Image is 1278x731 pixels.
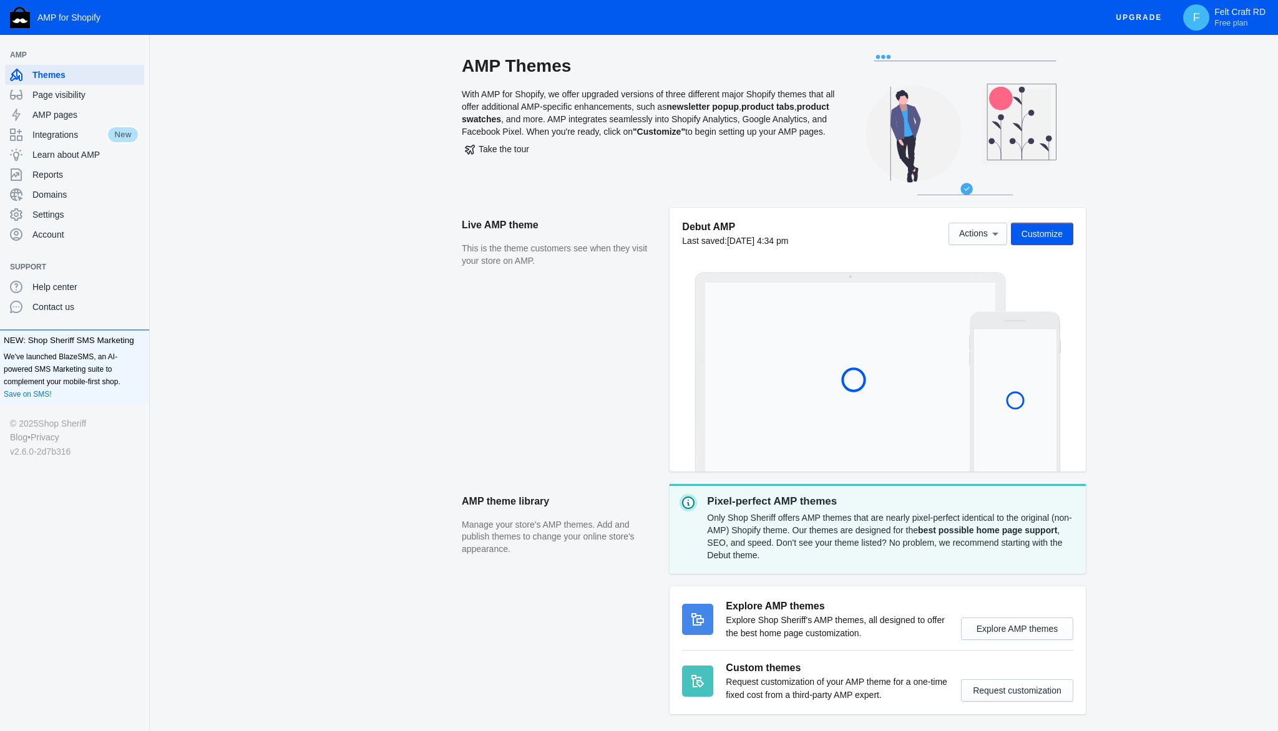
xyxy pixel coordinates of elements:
[4,388,52,400] a: Save on SMS!
[10,417,139,430] div: © 2025
[1011,223,1073,245] button: Customize
[462,55,836,208] div: With AMP for Shopify, we offer upgraded versions of three different major Shopify themes that all...
[10,445,139,458] div: v2.6.0-2d7b316
[32,148,139,161] span: Learn about AMP
[741,102,794,112] b: product tabs
[462,102,829,124] b: product swatches
[462,519,657,556] p: Manage your store's AMP themes. Add and publish themes to change your online store's appearance.
[32,281,139,293] span: Help center
[5,85,144,105] a: Page visibility
[462,208,657,243] h2: Live AMP theme
[918,525,1057,535] strong: best possible home page support
[38,417,86,430] a: Shop Sheriff
[633,127,685,137] b: "Customize"
[726,675,949,702] p: Request customization of your AMP theme for a one-time fixed cost from a third-party AMP expert.
[127,52,147,57] button: Add a sales channel
[1106,6,1172,29] button: Upgrade
[969,311,1061,472] img: Mobile frame
[5,145,144,165] a: Learn about AMP
[727,236,789,246] span: [DATE] 4:34 pm
[32,301,139,313] span: Contact us
[682,235,788,247] div: Last saved:
[5,125,144,145] a: IntegrationsNew
[5,165,144,185] a: Reports
[5,65,144,85] a: Themes
[1190,11,1202,24] span: F
[10,430,139,444] div: •
[465,144,529,154] span: Take the tour
[959,229,988,239] span: Actions
[462,243,657,267] p: This is the theme customers see when they visit your store on AMP.
[462,55,836,77] h2: AMP Themes
[32,188,139,201] span: Domains
[10,49,127,61] span: AMP
[726,661,949,675] h3: Custom themes
[32,69,139,81] span: Themes
[961,617,1073,640] button: Explore AMP themes
[1214,7,1266,28] p: Felt Craft RD
[726,599,949,614] h3: Explore AMP themes
[5,297,144,317] a: Contact us
[1022,229,1063,239] span: Customize
[961,679,1073,702] button: Request customization
[32,208,139,221] span: Settings
[462,484,657,519] h2: AMP theme library
[31,430,59,444] a: Privacy
[682,220,788,233] h5: Debut AMP
[462,138,532,160] button: Take the tour
[32,89,139,101] span: Page visibility
[5,185,144,205] a: Domains
[10,430,27,444] a: Blog
[10,261,127,273] span: Support
[1116,6,1162,29] span: Upgrade
[707,494,1076,509] p: Pixel-perfect AMP themes
[726,614,949,640] p: Explore Shop Sheriff's AMP themes, all designed to offer the best home page customization.
[107,126,139,143] span: New
[707,509,1076,564] div: Only Shop Sheriff offers AMP themes that are nearly pixel-perfect identical to the original (non-...
[32,109,139,121] span: AMP pages
[5,205,144,225] a: Settings
[5,105,144,125] a: AMP pages
[37,12,100,22] span: AMP for Shopify
[32,228,139,241] span: Account
[5,225,144,244] a: Account
[32,128,107,141] span: Integrations
[1214,18,1247,28] span: Free plan
[32,168,139,181] span: Reports
[666,102,739,112] b: newsletter popup
[10,7,30,28] img: Shop Sheriff Logo
[695,272,1006,472] img: Laptop frame
[127,264,147,269] button: Add a sales channel
[949,223,1007,245] button: Actions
